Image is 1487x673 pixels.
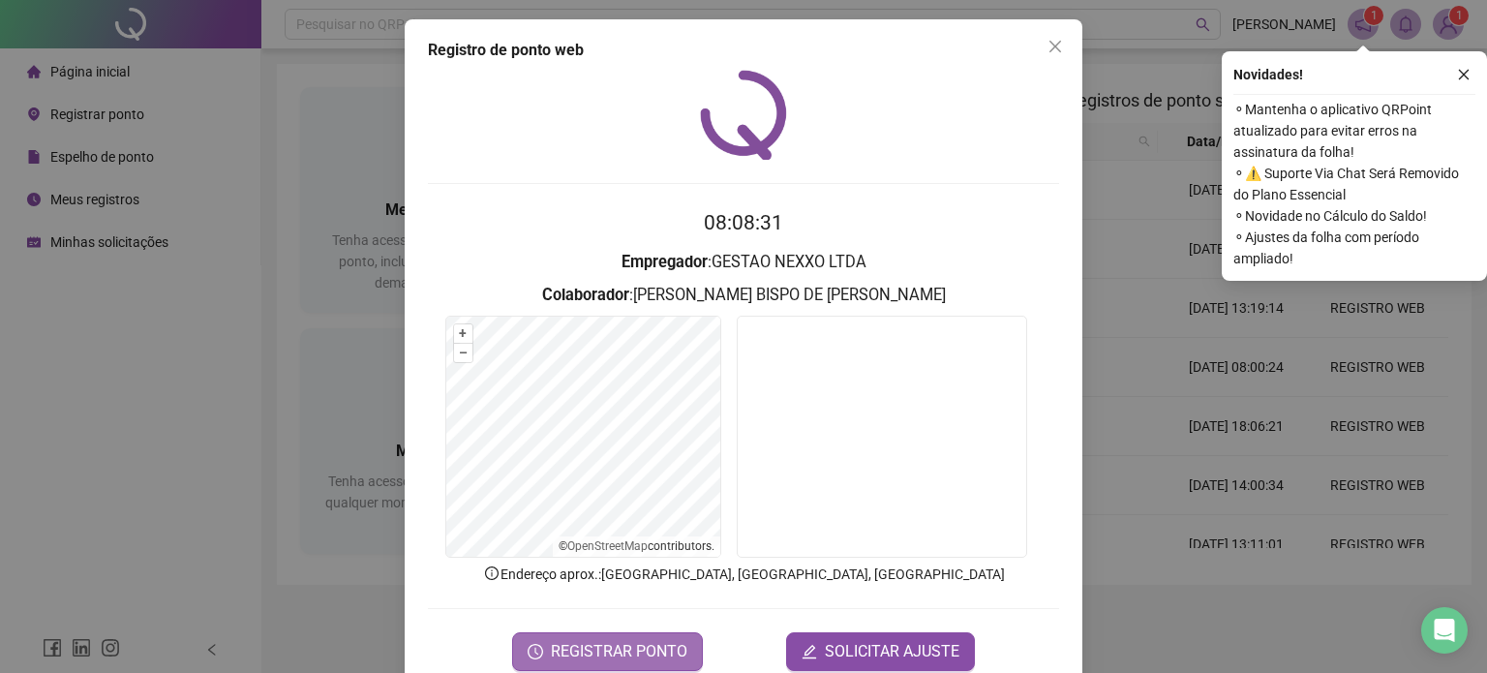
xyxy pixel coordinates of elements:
[1457,68,1471,81] span: close
[428,283,1059,308] h3: : [PERSON_NAME] BISPO DE [PERSON_NAME]
[512,632,703,671] button: REGISTRAR PONTO
[786,632,975,671] button: editSOLICITAR AJUSTE
[559,539,714,553] li: © contributors.
[551,640,687,663] span: REGISTRAR PONTO
[567,539,648,553] a: OpenStreetMap
[428,564,1059,585] p: Endereço aprox. : [GEOGRAPHIC_DATA], [GEOGRAPHIC_DATA], [GEOGRAPHIC_DATA]
[825,640,959,663] span: SOLICITAR AJUSTE
[1233,99,1475,163] span: ⚬ Mantenha o aplicativo QRPoint atualizado para evitar erros na assinatura da folha!
[1040,31,1071,62] button: Close
[483,565,501,582] span: info-circle
[1233,227,1475,269] span: ⚬ Ajustes da folha com período ampliado!
[1233,64,1303,85] span: Novidades !
[622,253,708,271] strong: Empregador
[428,39,1059,62] div: Registro de ponto web
[1421,607,1468,654] div: Open Intercom Messenger
[802,644,817,659] span: edit
[528,644,543,659] span: clock-circle
[454,324,472,343] button: +
[704,211,783,234] time: 08:08:31
[454,344,472,362] button: –
[428,250,1059,275] h3: : GESTAO NEXXO LTDA
[542,286,629,304] strong: Colaborador
[1233,205,1475,227] span: ⚬ Novidade no Cálculo do Saldo!
[700,70,787,160] img: QRPoint
[1233,163,1475,205] span: ⚬ ⚠️ Suporte Via Chat Será Removido do Plano Essencial
[1047,39,1063,54] span: close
